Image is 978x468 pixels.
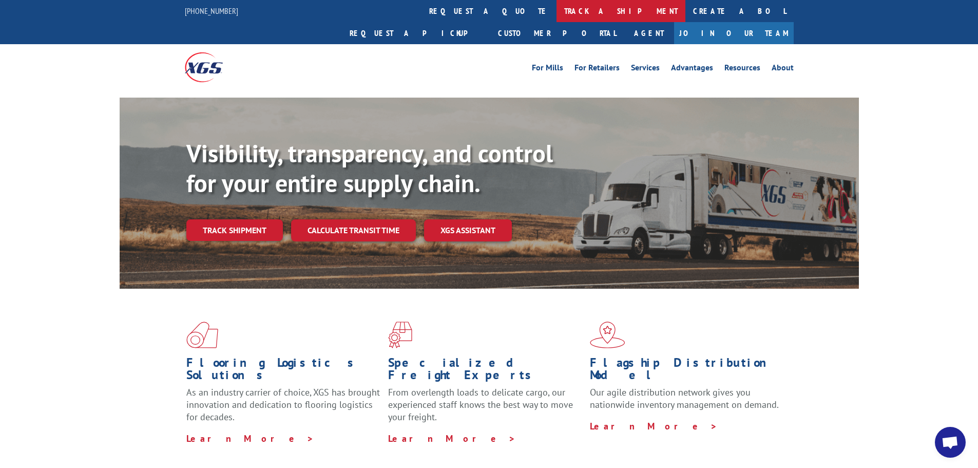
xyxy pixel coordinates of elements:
h1: Flagship Distribution Model [590,357,784,386]
b: Visibility, transparency, and control for your entire supply chain. [186,137,553,199]
a: Resources [724,64,760,75]
a: Learn More > [590,420,718,432]
img: xgs-icon-total-supply-chain-intelligence-red [186,322,218,348]
a: Customer Portal [490,22,624,44]
a: Agent [624,22,674,44]
img: xgs-icon-flagship-distribution-model-red [590,322,625,348]
h1: Flooring Logistics Solutions [186,357,380,386]
div: Open chat [935,427,966,458]
a: [PHONE_NUMBER] [185,6,238,16]
img: xgs-icon-focused-on-flooring-red [388,322,412,348]
a: For Mills [532,64,563,75]
a: Learn More > [388,433,516,444]
a: Join Our Team [674,22,794,44]
p: From overlength loads to delicate cargo, our experienced staff knows the best way to move your fr... [388,386,582,432]
a: Request a pickup [342,22,490,44]
a: XGS ASSISTANT [424,219,512,241]
span: As an industry carrier of choice, XGS has brought innovation and dedication to flooring logistics... [186,386,380,423]
a: Track shipment [186,219,283,241]
h1: Specialized Freight Experts [388,357,582,386]
a: Learn More > [186,433,314,444]
span: Our agile distribution network gives you nationwide inventory management on demand. [590,386,779,410]
a: Services [631,64,660,75]
a: Calculate transit time [291,219,416,241]
a: For Retailers [574,64,620,75]
a: About [772,64,794,75]
a: Advantages [671,64,713,75]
